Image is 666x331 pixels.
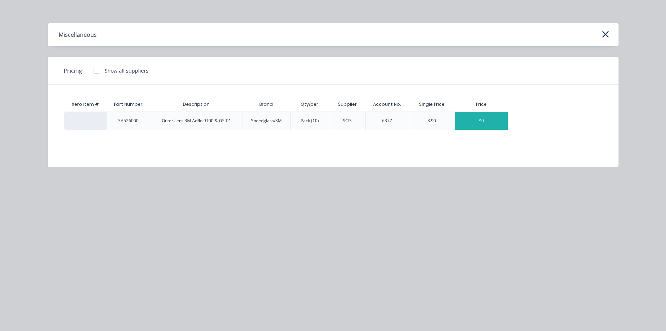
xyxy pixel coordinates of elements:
div: Speedglass/3M [251,118,282,124]
div: Miscellaneous [59,30,97,39]
div: Xero Item # [64,97,107,112]
div: Account No. [367,95,406,113]
div: 3.90 [427,118,436,124]
div: $0 [455,112,508,130]
div: Outer Lens 3M Adflo 9100 & G5-01 [162,118,231,124]
div: Pack (10) [301,118,319,124]
div: Single Price [413,95,450,113]
div: 6377 [382,118,392,124]
div: Brand [254,95,279,113]
div: Qty/per [295,95,324,113]
div: Description [177,95,215,113]
div: Supplier [332,95,362,113]
span: Pricing [64,66,82,75]
div: SCIS [343,118,352,124]
div: SA526000 [118,118,139,124]
div: Show all suppliers [105,67,149,74]
div: Price [455,97,508,112]
div: Part Number [108,95,148,113]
